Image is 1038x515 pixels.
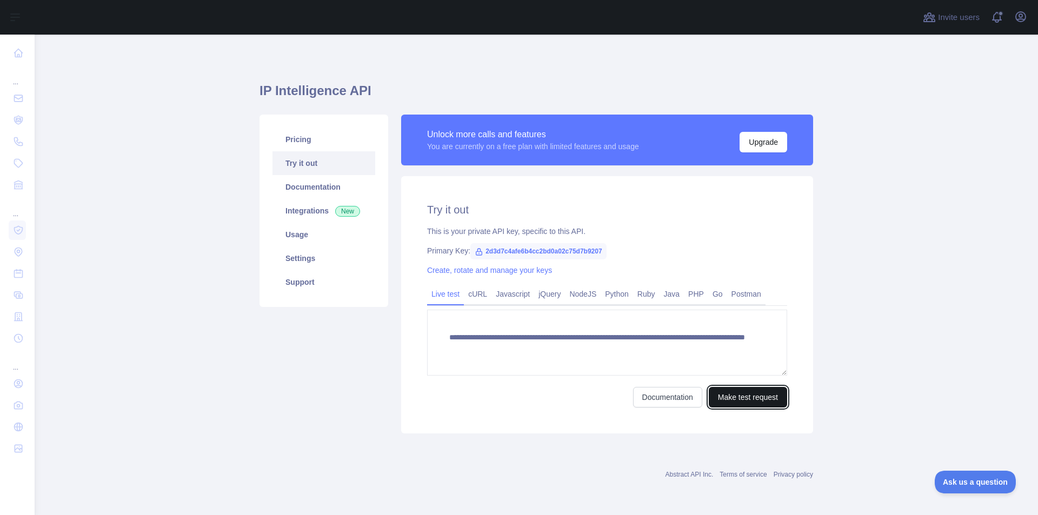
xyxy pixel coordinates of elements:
a: Java [660,285,684,303]
a: NodeJS [565,285,601,303]
div: You are currently on a free plan with limited features and usage [427,141,639,152]
div: ... [9,197,26,218]
div: ... [9,65,26,86]
iframe: Toggle Customer Support [935,471,1016,493]
a: Privacy policy [774,471,813,478]
span: 2d3d7c4afe6b4cc2bd0a02c75d7b9207 [470,243,606,259]
a: cURL [464,285,491,303]
span: New [335,206,360,217]
a: Postman [727,285,766,303]
a: jQuery [534,285,565,303]
a: Integrations New [272,199,375,223]
div: ... [9,350,26,372]
a: PHP [684,285,708,303]
a: Python [601,285,633,303]
div: Primary Key: [427,245,787,256]
a: Pricing [272,128,375,151]
h2: Try it out [427,202,787,217]
a: Live test [427,285,464,303]
button: Invite users [921,9,982,26]
a: Javascript [491,285,534,303]
a: Ruby [633,285,660,303]
a: Go [708,285,727,303]
span: Invite users [938,11,980,24]
a: Support [272,270,375,294]
div: This is your private API key, specific to this API. [427,226,787,237]
a: Settings [272,246,375,270]
a: Documentation [272,175,375,199]
a: Create, rotate and manage your keys [427,266,552,275]
h1: IP Intelligence API [259,82,813,108]
a: Try it out [272,151,375,175]
a: Abstract API Inc. [666,471,714,478]
a: Terms of service [720,471,767,478]
div: Unlock more calls and features [427,128,639,141]
a: Documentation [633,387,702,407]
button: Upgrade [740,132,787,152]
a: Usage [272,223,375,246]
button: Make test request [709,387,787,407]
